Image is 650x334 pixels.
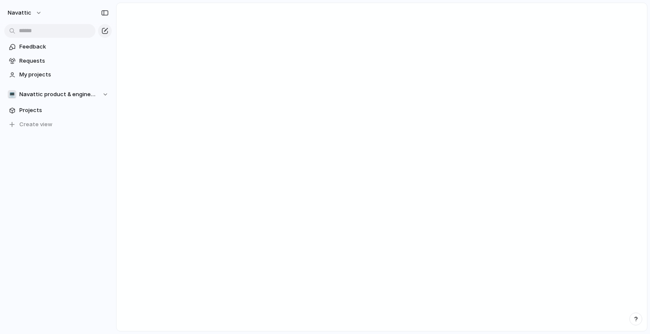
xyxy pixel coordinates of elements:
a: My projects [4,68,112,81]
button: navattic [4,6,46,20]
span: Requests [19,57,109,65]
span: Create view [19,120,52,129]
a: Feedback [4,40,112,53]
a: Requests [4,55,112,67]
a: Projects [4,104,112,117]
button: 💻Navattic product & engineering [4,88,112,101]
span: Feedback [19,43,109,51]
button: Create view [4,118,112,131]
span: My projects [19,70,109,79]
div: 💻 [8,90,16,99]
span: Projects [19,106,109,115]
span: Navattic product & engineering [19,90,98,99]
span: navattic [8,9,31,17]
